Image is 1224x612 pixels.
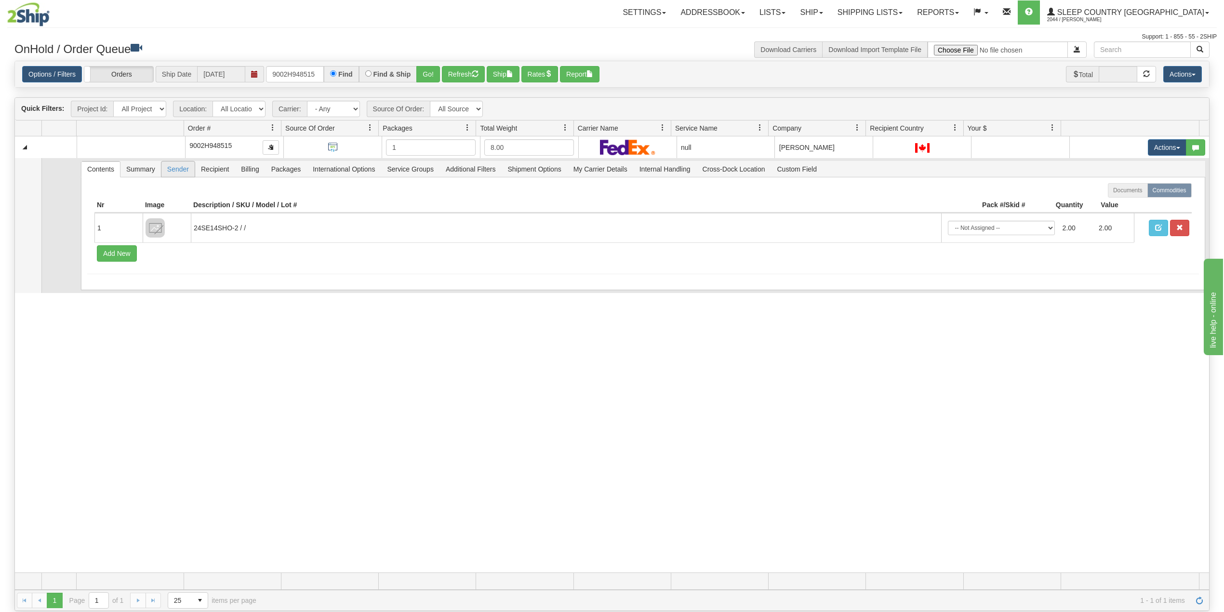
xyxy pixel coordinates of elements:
a: Refresh [1192,593,1207,608]
a: Source Of Order filter column settings [362,120,378,136]
span: Shipment Options [502,161,567,177]
td: [PERSON_NAME] [774,136,873,158]
a: Total Weight filter column settings [557,120,573,136]
span: 1 - 1 of 1 items [270,597,1185,604]
span: Total [1066,66,1099,82]
span: Order # [188,123,211,133]
td: 24SE14SHO-2 / / [191,213,941,242]
a: Shipping lists [830,0,910,25]
label: Documents [1108,183,1148,198]
iframe: chat widget [1202,257,1223,355]
span: Page of 1 [69,592,124,609]
span: Packages [266,161,306,177]
span: Carrier: [272,101,307,117]
button: Copy to clipboard [263,140,279,155]
label: Find & Ship [373,71,411,78]
a: Download Import Template File [828,46,921,53]
span: 25 [174,596,186,605]
a: Order # filter column settings [265,120,281,136]
img: CA [915,143,930,153]
a: Collapse [19,141,31,153]
img: FedEx Express® [600,139,655,155]
div: grid toolbar [15,98,1209,120]
span: Source Of Order [285,123,335,133]
button: Actions [1148,139,1186,156]
span: Internal Handling [634,161,696,177]
span: Packages [383,123,412,133]
input: Search [1094,41,1191,58]
button: Add New [97,245,137,262]
a: Addressbook [673,0,752,25]
span: items per page [168,592,256,609]
span: Service Name [675,123,718,133]
a: Packages filter column settings [459,120,476,136]
a: Sleep Country [GEOGRAPHIC_DATA] 2044 / [PERSON_NAME] [1040,0,1216,25]
span: Location: [173,101,213,117]
a: Settings [615,0,673,25]
div: live help - online [7,6,89,17]
span: International Options [307,161,381,177]
input: Page 1 [89,593,108,608]
span: Carrier Name [578,123,618,133]
span: Your $ [968,123,987,133]
span: Page 1 [47,593,62,608]
span: Page sizes drop down [168,592,208,609]
img: 8DAB37Fk3hKpn3AAAAAElFTkSuQmCC [146,218,165,238]
span: Recipient Country [870,123,923,133]
div: Support: 1 - 855 - 55 - 2SHIP [7,33,1217,41]
a: Reports [910,0,966,25]
span: 9002H948515 [189,142,232,149]
td: 2.00 [1059,217,1095,239]
span: select [192,593,208,608]
img: logo2044.jpg [7,2,50,27]
input: Import [928,41,1068,58]
label: Commodities [1147,183,1192,198]
th: Description / SKU / Model / Lot # [191,198,941,213]
span: My Carrier Details [568,161,633,177]
th: Pack #/Skid # [941,198,1028,213]
a: Company filter column settings [849,120,865,136]
label: Orders [84,67,153,82]
span: Company [772,123,801,133]
span: Total Weight [480,123,517,133]
h3: OnHold / Order Queue [14,41,605,55]
a: Options / Filters [22,66,82,82]
a: Service Name filter column settings [752,120,768,136]
span: Project Id: [71,101,113,117]
span: Sleep Country [GEOGRAPHIC_DATA] [1055,8,1204,16]
th: Quantity [1028,198,1086,213]
button: Refresh [442,66,485,82]
th: Nr [94,198,143,213]
a: Carrier Name filter column settings [654,120,671,136]
button: Report [560,66,599,82]
span: 2044 / [PERSON_NAME] [1047,15,1119,25]
td: 1 [94,213,143,242]
span: Ship Date [156,66,197,82]
span: Cross-Dock Location [697,161,771,177]
span: Contents [81,161,120,177]
span: Additional Filters [440,161,502,177]
span: Billing [235,161,265,177]
span: Service Groups [381,161,439,177]
label: Quick Filters: [21,104,64,113]
a: Lists [752,0,793,25]
img: API [325,139,341,155]
button: Ship [487,66,519,82]
td: null [677,136,775,158]
a: Ship [793,0,830,25]
button: Search [1190,41,1210,58]
a: Your $ filter column settings [1044,120,1061,136]
th: Image [143,198,191,213]
a: Recipient Country filter column settings [947,120,963,136]
span: Sender [161,161,195,177]
span: Source Of Order: [367,101,430,117]
button: Actions [1163,66,1202,82]
th: Value [1086,198,1134,213]
span: Summary [120,161,161,177]
button: Rates [521,66,559,82]
label: Find [338,71,353,78]
a: Download Carriers [760,46,816,53]
button: Go! [416,66,440,82]
span: Recipient [195,161,235,177]
td: 2.00 [1095,217,1131,239]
